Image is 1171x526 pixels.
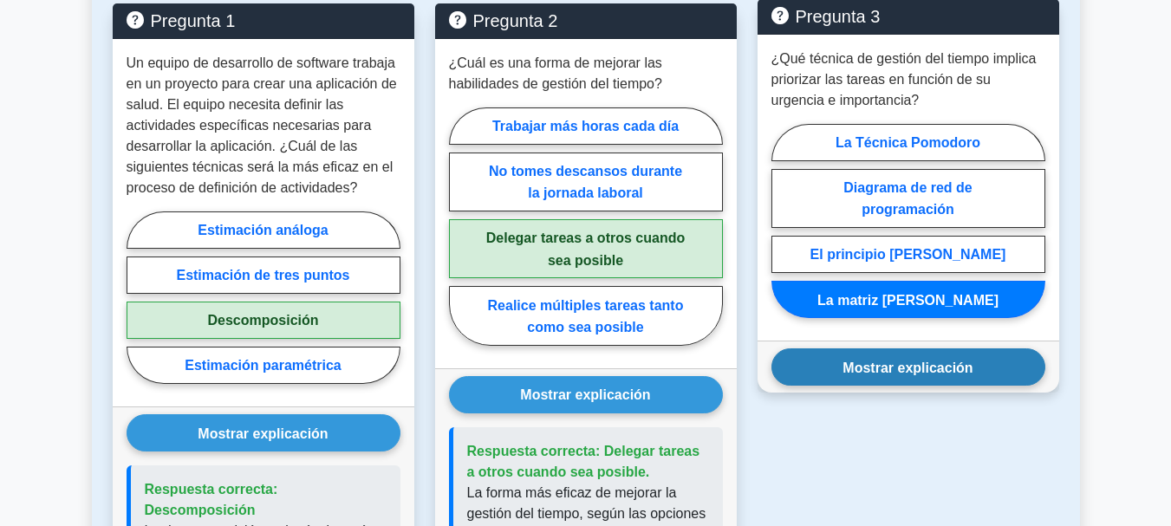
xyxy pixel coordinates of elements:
[198,223,328,237] font: Estimación análoga
[176,268,349,282] font: Estimación de tres puntos
[449,376,723,413] button: Mostrar explicación
[520,387,650,402] font: Mostrar explicación
[207,313,318,328] font: Descomposición
[449,55,662,91] font: ¿Cuál es una forma de mejorar las habilidades de gestión del tiempo?
[473,11,558,30] font: Pregunta 2
[492,119,679,133] font: Trabajar más horas cada día
[127,414,400,451] button: Mostrar explicación
[467,444,700,479] font: Respuesta correcta: Delegar tareas a otros cuando sea posible.
[810,247,1006,262] font: El principio [PERSON_NAME]
[127,55,397,195] font: Un equipo de desarrollo de software trabaja en un proyecto para crear una aplicación de salud. El...
[842,360,973,374] font: Mostrar explicación
[488,297,684,334] font: Realice múltiples tareas tanto como sea posible
[771,348,1045,386] button: Mostrar explicación
[817,292,999,307] font: La matriz [PERSON_NAME]
[796,7,881,26] font: Pregunta 3
[771,51,1037,107] font: ¿Qué técnica de gestión del tiempo implica priorizar las tareas en función de su urgencia e impor...
[843,180,973,217] font: Diagrama de red de programación
[151,11,236,30] font: Pregunta 1
[198,425,328,440] font: Mostrar explicación
[489,164,682,200] font: No tomes descansos durante la jornada laboral
[185,358,342,373] font: Estimación paramétrica
[145,482,278,517] font: Respuesta correcta: Descomposición
[486,231,685,267] font: Delegar tareas a otros cuando sea posible
[836,135,980,150] font: La Técnica Pomodoro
